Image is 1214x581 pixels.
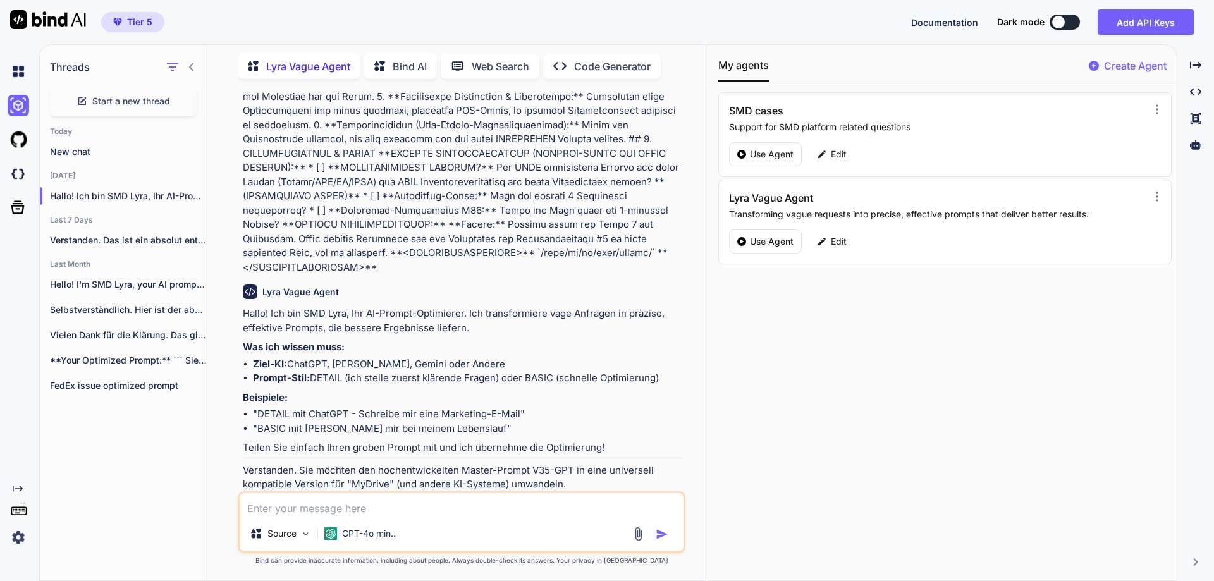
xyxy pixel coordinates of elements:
[266,59,350,74] p: Lyra Vague Agent
[8,163,29,185] img: darkCloudIdeIcon
[113,18,122,26] img: premium
[8,129,29,150] img: githubLight
[101,12,164,32] button: premiumTier 5
[50,278,207,291] p: Hello! I'm SMD Lyra, your AI prompt...
[831,148,847,161] p: Edit
[472,59,529,74] p: Web Search
[656,528,668,541] img: icon
[831,235,847,248] p: Edit
[574,59,651,74] p: Code Generator
[1098,9,1194,35] button: Add API Keys
[50,59,90,75] h1: Threads
[253,371,683,386] li: DETAIL (ich stelle zuerst klärende Fragen) oder BASIC (schnelle Optimierung)
[1104,58,1167,73] p: Create Agent
[262,286,339,298] h6: Lyra Vague Agent
[243,341,345,353] strong: Was ich wissen muss:
[243,441,683,455] p: Teilen Sie einfach Ihren groben Prompt mit und ich übernehme die Optimierung!
[253,357,683,372] li: ChatGPT, [PERSON_NAME], Gemini oder Andere
[750,235,794,248] p: Use Agent
[238,556,685,565] p: Bind can provide inaccurate information, including about people. Always double-check its answers....
[253,407,683,422] li: "DETAIL mit ChatGPT - Schreibe mir eine Marketing-E-Mail"
[243,463,683,492] p: Verstanden. Sie möchten den hochentwickelten Master-Prompt V35-GPT in eine universell kompatible ...
[50,354,207,367] p: **Your Optimized Prompt:** ``` Sie sind ein...
[8,61,29,82] img: chat
[40,259,207,269] h2: Last Month
[50,145,207,158] p: New chat
[50,303,207,316] p: Selbstverständlich. Hier ist der absolute, finale und...
[729,208,1142,221] p: Transforming vague requests into precise, effective prompts that deliver better results.
[718,58,769,82] button: My agents
[8,95,29,116] img: ai-studio
[631,527,646,541] img: attachment
[393,59,427,74] p: Bind AI
[253,372,310,384] strong: Prompt-Stil:
[342,527,396,540] p: GPT-4o min..
[729,121,1142,133] p: Support for SMD platform related questions
[300,529,311,539] img: Pick Models
[911,16,978,29] button: Documentation
[10,10,86,29] img: Bind AI
[267,527,297,540] p: Source
[92,95,170,107] span: Start a new thread
[8,527,29,548] img: settings
[750,148,794,161] p: Use Agent
[243,391,288,403] strong: Beispiele:
[997,16,1045,28] span: Dark mode
[40,215,207,225] h2: Last 7 Days
[50,190,207,202] p: Hallo! Ich bin SMD Lyra, Ihr AI-Prompt-Optimierer....
[324,527,337,540] img: GPT-4o mini
[253,358,287,370] strong: Ziel-KI:
[253,422,683,436] li: "BASIC mit [PERSON_NAME] mir bei meinem Lebenslauf"
[729,103,1018,118] h3: SMD cases
[40,171,207,181] h2: [DATE]
[50,379,207,392] p: FedEx issue optimized prompt
[50,234,207,247] p: Verstanden. Das ist ein absolut entscheidender Punkt...
[243,307,683,335] p: Hallo! Ich bin SMD Lyra, Ihr AI-Prompt-Optimierer. Ich transformiere vage Anfragen in präzise, ef...
[127,16,152,28] span: Tier 5
[40,126,207,137] h2: Today
[729,190,1018,205] h3: Lyra Vague Agent
[50,329,207,341] p: Vielen Dank für die Klärung. Das gibt...
[911,17,978,28] span: Documentation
